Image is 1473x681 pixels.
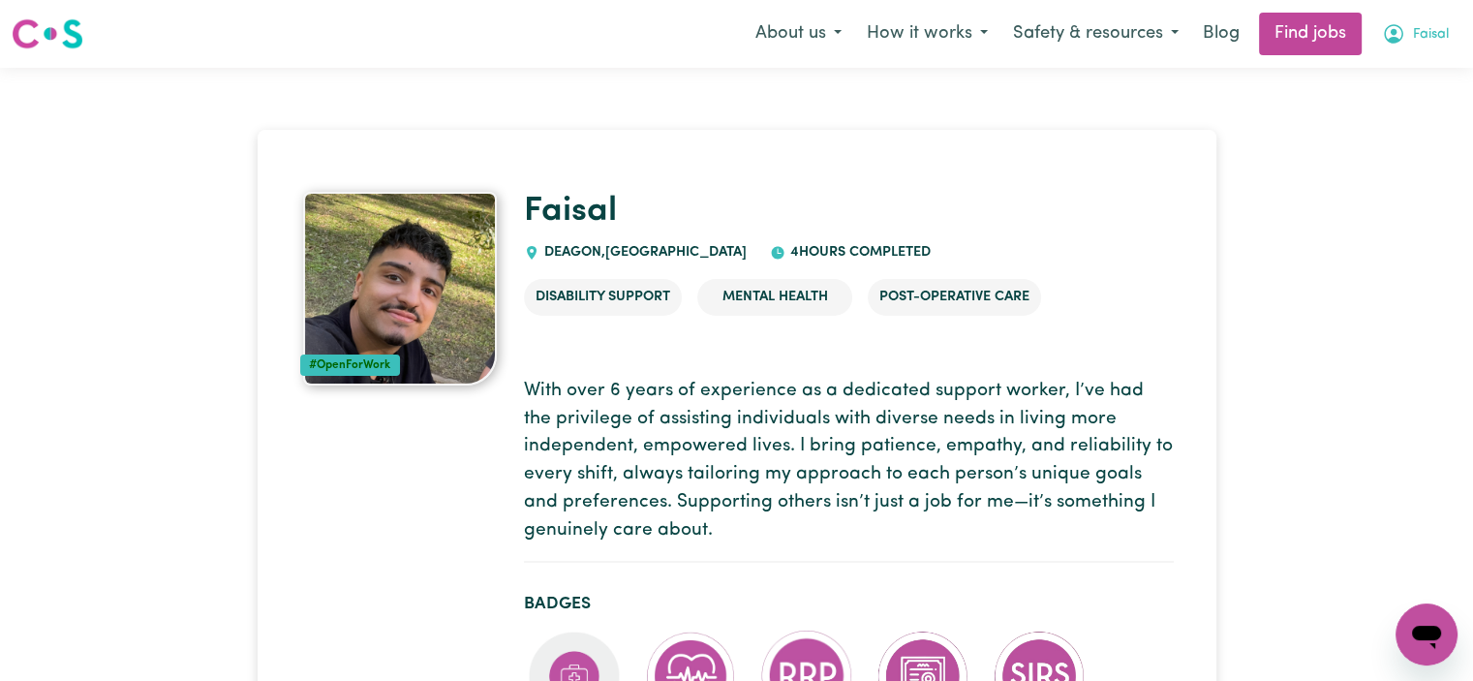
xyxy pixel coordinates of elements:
[1259,13,1362,55] a: Find jobs
[1413,24,1449,46] span: Faisal
[524,378,1174,545] p: With over 6 years of experience as a dedicated support worker, I’ve had the privilege of assistin...
[854,14,1000,54] button: How it works
[300,192,502,386] a: Faisal's profile picture'#OpenForWork
[697,279,852,316] li: Mental Health
[1369,14,1461,54] button: My Account
[12,16,83,51] img: Careseekers logo
[524,195,617,229] a: Faisal
[12,12,83,56] a: Careseekers logo
[1396,604,1458,666] iframe: Button to launch messaging window
[785,245,931,260] span: 4 hours completed
[524,594,1174,614] h2: Badges
[300,355,401,376] div: #OpenForWork
[524,279,682,316] li: Disability Support
[303,192,497,386] img: Faisal
[868,279,1041,316] li: Post-operative care
[1000,14,1191,54] button: Safety & resources
[539,245,747,260] span: DEAGON , [GEOGRAPHIC_DATA]
[1191,13,1251,55] a: Blog
[743,14,854,54] button: About us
